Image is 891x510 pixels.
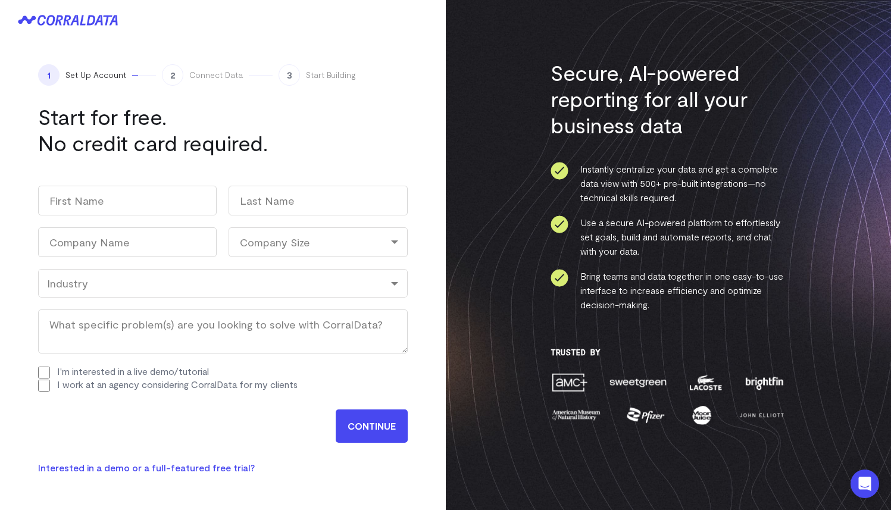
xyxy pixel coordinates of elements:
[47,277,399,290] div: Industry
[279,64,300,86] span: 3
[551,162,786,205] li: Instantly centralize your data and get a complete data view with 500+ pre-built integrations—no t...
[65,69,126,81] span: Set Up Account
[38,462,255,473] a: Interested in a demo or a full-featured free trial?
[38,186,217,215] input: First Name
[229,227,407,257] div: Company Size
[189,69,243,81] span: Connect Data
[57,365,209,377] label: I'm interested in a live demo/tutorial
[57,378,298,390] label: I work at an agency considering CorralData for my clients
[38,227,217,257] input: Company Name
[38,104,348,156] h1: Start for free. No credit card required.
[551,269,786,312] li: Bring teams and data together in one easy-to-use interface to increase efficiency and optimize de...
[551,215,786,258] li: Use a secure AI-powered platform to effortlessly set goals, build and automate reports, and chat ...
[229,186,407,215] input: Last Name
[851,470,879,498] div: Open Intercom Messenger
[306,69,356,81] span: Start Building
[38,64,60,86] span: 1
[551,60,786,138] h3: Secure, AI-powered reporting for all your business data
[336,409,408,443] input: CONTINUE
[551,348,786,357] h3: Trusted By
[162,64,183,86] span: 2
